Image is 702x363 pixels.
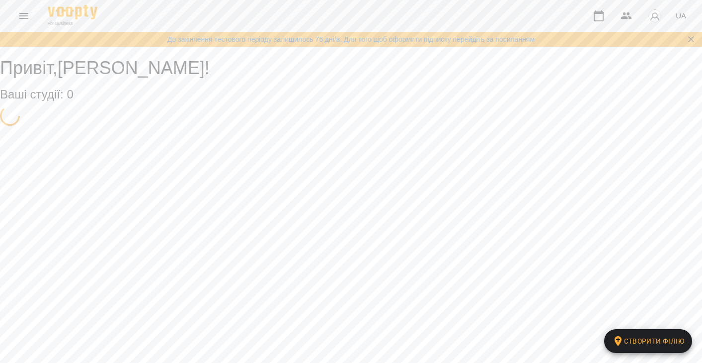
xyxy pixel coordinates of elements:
[167,34,535,44] a: До закінчення тестового періоду залишилось 76 дні/в. Для того щоб оформити підписку перейдіть за ...
[67,88,73,101] span: 0
[48,5,97,19] img: Voopty Logo
[676,10,686,21] span: UA
[12,4,36,28] button: Menu
[684,32,698,46] button: Закрити сповіщення
[672,6,690,25] button: UA
[648,9,662,23] img: avatar_s.png
[48,20,97,27] span: For Business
